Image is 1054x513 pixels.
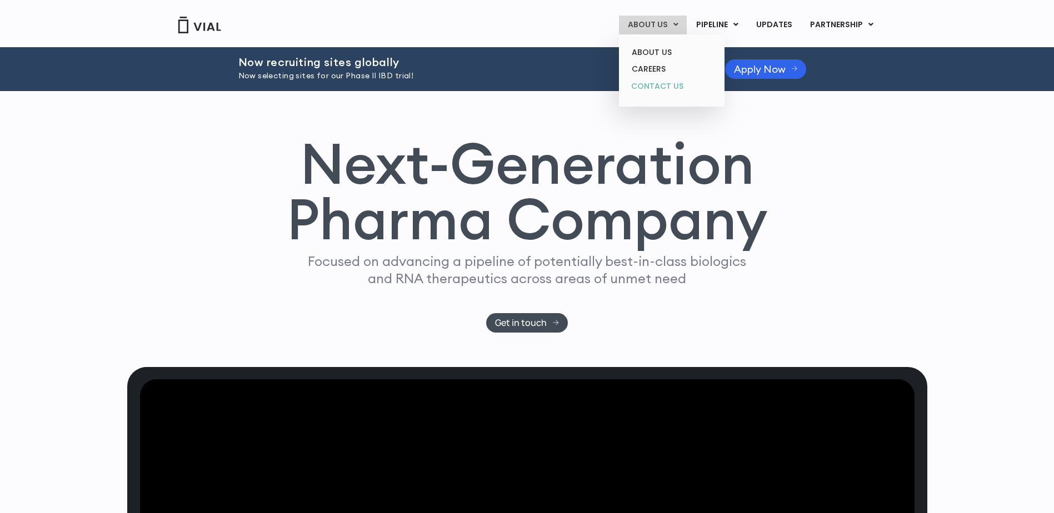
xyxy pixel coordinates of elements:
img: Vial Logo [177,17,222,33]
a: CONTACT US [623,78,720,95]
a: PARTNERSHIPMenu Toggle [801,16,882,34]
p: Now selecting sites for our Phase II IBD trial! [238,70,697,82]
h1: Next-Generation Pharma Company [287,135,768,248]
a: Get in touch [486,313,568,333]
a: CAREERS [623,61,720,78]
a: ABOUT US [623,44,720,61]
h2: Now recruiting sites globally [238,56,697,68]
a: UPDATES [747,16,801,34]
span: Get in touch [495,319,547,327]
p: Focused on advancing a pipeline of potentially best-in-class biologics and RNA therapeutics acros... [303,253,751,287]
a: ABOUT USMenu Toggle [619,16,687,34]
a: PIPELINEMenu Toggle [687,16,747,34]
a: Apply Now [725,59,807,79]
span: Apply Now [734,65,786,73]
